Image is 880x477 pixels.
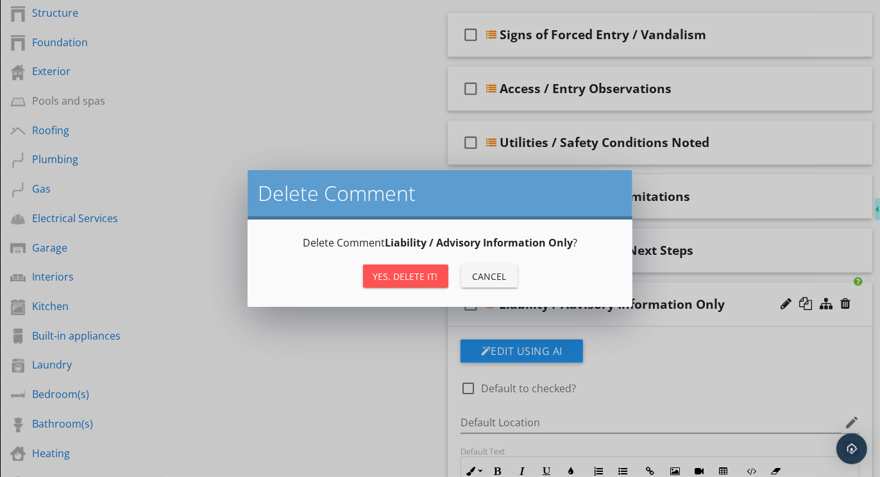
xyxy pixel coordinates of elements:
[461,265,518,288] button: Cancel
[836,433,867,464] div: Open Intercom Messenger
[471,270,507,283] div: Cancel
[373,270,438,283] div: Yes, Delete it!
[363,265,448,288] button: Yes, Delete it!
[258,180,622,206] h2: Delete Comment
[385,236,573,250] strong: Liability / Advisory Information Only
[263,235,617,250] p: Delete Comment ?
